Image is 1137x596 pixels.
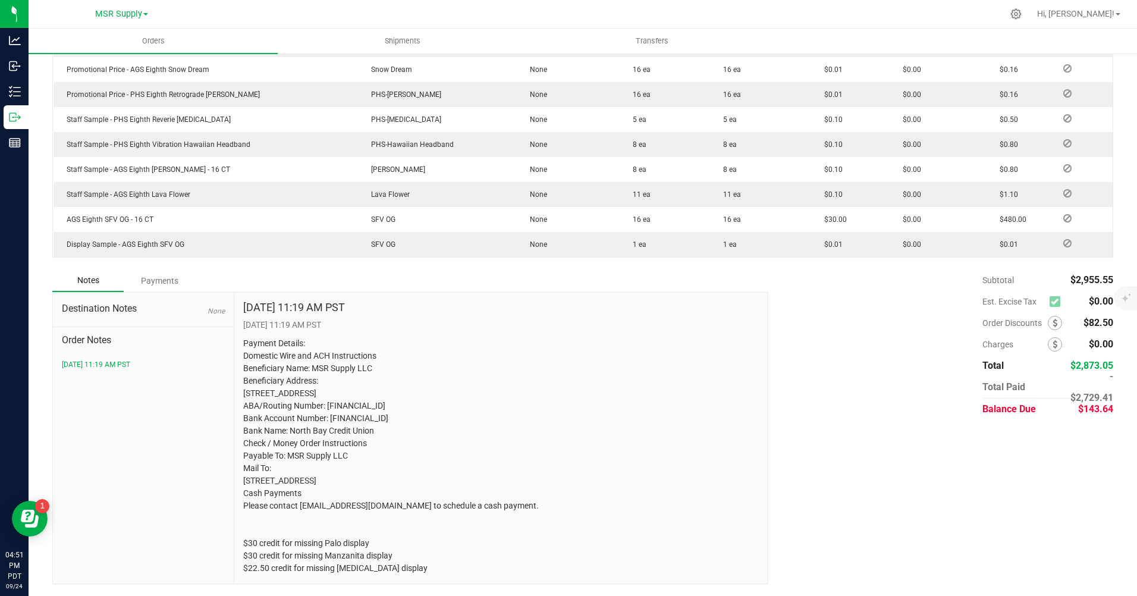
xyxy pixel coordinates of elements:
span: Lava Flower [365,190,410,199]
span: $143.64 [1078,403,1113,415]
span: Reject Inventory [1059,90,1076,97]
span: Shipments [369,36,436,46]
span: Order Discounts [982,318,1048,328]
span: 8 ea [627,140,646,149]
span: Staff Sample - PHS Eighth Reverie [MEDICAL_DATA] [61,115,231,124]
span: $0.10 [818,165,843,174]
span: 16 ea [717,65,741,74]
span: $0.00 [897,240,921,249]
span: Promotional Price - AGS Eighth Snow Dream [61,65,209,74]
div: Manage settings [1009,8,1023,20]
span: Reject Inventory [1059,115,1076,122]
div: Payments [124,270,195,291]
inline-svg: Analytics [9,34,21,46]
span: 8 ea [717,140,737,149]
span: MSR Supply [95,9,142,19]
inline-svg: Inbound [9,60,21,72]
span: $0.50 [994,115,1018,124]
span: $0.80 [994,165,1018,174]
span: None [524,115,547,124]
span: None [208,307,225,315]
span: 16 ea [627,215,651,224]
inline-svg: Inventory [9,86,21,98]
span: $0.10 [818,115,843,124]
span: Orders [126,36,181,46]
span: $0.00 [897,115,921,124]
span: $0.00 [1089,296,1113,307]
span: Hi, [PERSON_NAME]! [1037,9,1114,18]
span: None [524,90,547,99]
span: $0.16 [994,65,1018,74]
span: None [524,190,547,199]
span: Balance Due [982,403,1036,415]
span: 16 ea [717,90,741,99]
span: PHS-[MEDICAL_DATA] [365,115,441,124]
span: 11 ea [717,190,741,199]
p: Payment Details: Domestic Wire and ACH Instructions Beneficiary Name: MSR Supply LLC Beneficiary ... [243,337,759,575]
span: Total [982,360,1004,371]
span: Destination Notes [62,302,225,316]
span: 16 ea [627,65,651,74]
span: Staff Sample - AGS Eighth [PERSON_NAME] - 16 CT [61,165,230,174]
span: Reject Inventory [1059,140,1076,147]
inline-svg: Outbound [9,111,21,123]
span: Snow Dream [365,65,412,74]
span: 16 ea [717,215,741,224]
span: Reject Inventory [1059,165,1076,172]
span: Order Notes [62,333,225,347]
span: Subtotal [982,275,1014,285]
span: $82.50 [1083,317,1113,328]
a: Shipments [278,29,527,54]
span: Charges [982,340,1048,349]
span: $0.01 [818,90,843,99]
span: 5 ea [627,115,646,124]
div: Notes [52,269,124,292]
iframe: Resource center [12,501,48,537]
span: Total Paid [982,381,1025,393]
span: $2,873.05 [1070,360,1113,371]
span: $2,955.55 [1070,274,1113,286]
h4: [DATE] 11:19 AM PST [243,302,345,313]
span: [PERSON_NAME] [365,165,425,174]
span: None [524,65,547,74]
span: Reject Inventory [1059,65,1076,72]
span: Reject Inventory [1059,240,1076,247]
span: Staff Sample - PHS Eighth Vibration Hawaiian Headband [61,140,250,149]
p: 09/24 [5,582,23,591]
span: $30.00 [818,215,847,224]
span: 8 ea [717,165,737,174]
span: Promotional Price - PHS Eighth Retrograde [PERSON_NAME] [61,90,260,99]
span: Transfers [620,36,684,46]
a: Transfers [527,29,777,54]
span: Display Sample - AGS Eighth SFV OG [61,240,184,249]
span: 8 ea [627,165,646,174]
span: 11 ea [627,190,651,199]
span: Reject Inventory [1059,190,1076,197]
span: $0.00 [897,165,921,174]
span: $0.10 [818,190,843,199]
span: $0.10 [818,140,843,149]
span: $0.01 [818,65,843,74]
span: $0.00 [897,215,921,224]
span: $0.80 [994,140,1018,149]
span: AGS Eighth SFV OG - 16 CT [61,215,153,224]
span: $0.00 [897,90,921,99]
span: None [524,240,547,249]
button: [DATE] 11:19 AM PST [62,359,130,370]
inline-svg: Reports [9,137,21,149]
span: $480.00 [994,215,1026,224]
span: $0.01 [818,240,843,249]
span: None [524,165,547,174]
span: $0.00 [1089,338,1113,350]
span: Est. Excise Tax [982,297,1045,306]
a: Orders [29,29,278,54]
iframe: Resource center unread badge [35,499,49,513]
span: $0.00 [897,190,921,199]
p: [DATE] 11:19 AM PST [243,319,759,331]
span: SFV OG [365,215,395,224]
span: $0.16 [994,90,1018,99]
span: $0.00 [897,65,921,74]
span: 5 ea [717,115,737,124]
span: 1 ea [717,240,737,249]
